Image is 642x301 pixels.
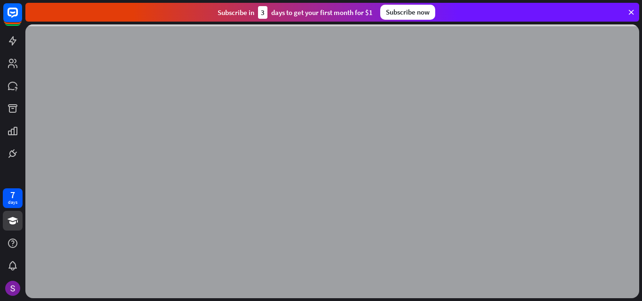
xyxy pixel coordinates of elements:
div: 7 [10,191,15,199]
a: 7 days [3,188,23,208]
div: days [8,199,17,206]
div: Subscribe now [380,5,435,20]
div: 3 [258,6,267,19]
div: Subscribe in days to get your first month for $1 [218,6,373,19]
